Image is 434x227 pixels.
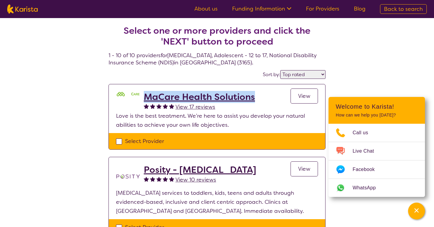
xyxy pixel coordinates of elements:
[175,102,215,111] a: View 17 reviews
[353,128,376,137] span: Call us
[116,111,318,129] p: Love is the best treatment. We’re here to assist you develop your natural abilities to achieve yo...
[291,161,318,176] a: View
[144,92,255,102] a: MaCare Health Solutions
[354,5,366,12] a: Blog
[150,104,155,109] img: fullstar
[298,165,310,173] span: View
[194,5,218,12] a: About us
[116,188,318,216] p: [MEDICAL_DATA] services to toddlers, kids, teens and adults through evidenced-based, inclusive an...
[116,25,318,47] h2: Select one or more providers and click the 'NEXT' button to proceed
[353,147,381,156] span: Live Chat
[336,103,418,110] h2: Welcome to Karista!
[156,104,162,109] img: fullstar
[108,11,325,66] h4: 1 - 10 of 10 providers for [MEDICAL_DATA] , Adolescent - 12 to 17 , National Disability Insurance...
[353,165,382,174] span: Facebook
[144,104,149,109] img: fullstar
[408,203,425,219] button: Channel Menu
[232,5,291,12] a: Funding Information
[169,176,174,182] img: fullstar
[156,176,162,182] img: fullstar
[298,92,310,100] span: View
[329,97,425,197] div: Channel Menu
[384,5,423,13] span: Back to search
[353,183,383,192] span: WhatsApp
[329,179,425,197] a: Web link opens in a new tab.
[380,4,427,14] a: Back to search
[291,89,318,104] a: View
[144,164,256,175] a: Posity - [MEDICAL_DATA]
[163,104,168,109] img: fullstar
[175,176,216,183] span: View 10 reviews
[169,104,174,109] img: fullstar
[150,176,155,182] img: fullstar
[116,164,140,188] img: t1bslo80pcylnzwjhndq.png
[163,176,168,182] img: fullstar
[336,113,418,118] p: How can we help you [DATE]?
[7,5,38,14] img: Karista logo
[175,175,216,184] a: View 10 reviews
[144,176,149,182] img: fullstar
[263,71,280,78] label: Sort by:
[175,103,215,110] span: View 17 reviews
[306,5,339,12] a: For Providers
[116,92,140,98] img: mgttalrdbt23wl6urpfy.png
[329,124,425,197] ul: Choose channel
